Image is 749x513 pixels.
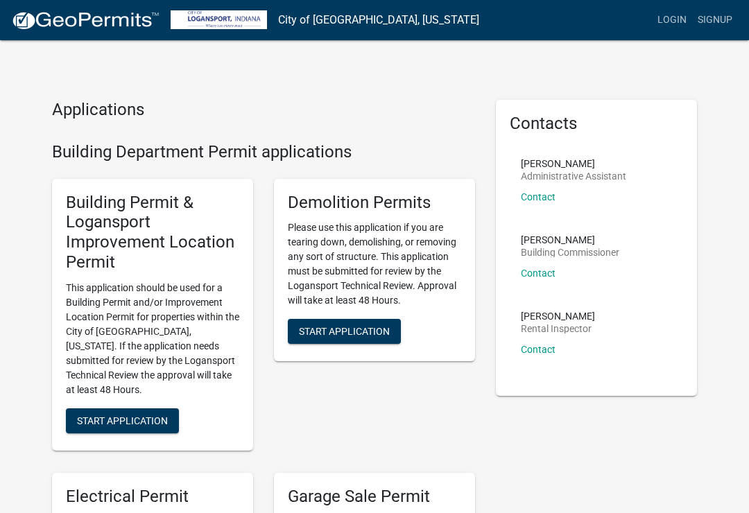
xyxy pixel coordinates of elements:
[66,281,239,397] p: This application should be used for a Building Permit and/or Improvement Location Permit for prop...
[521,324,595,333] p: Rental Inspector
[521,311,595,321] p: [PERSON_NAME]
[521,191,556,202] a: Contact
[66,193,239,272] h5: Building Permit & Logansport Improvement Location Permit
[288,220,461,308] p: Please use this application if you are tearing down, demolishing, or removing any sort of structu...
[288,487,461,507] h5: Garage Sale Permit
[288,319,401,344] button: Start Application
[521,247,619,257] p: Building Commissioner
[66,408,179,433] button: Start Application
[77,415,168,426] span: Start Application
[521,268,556,279] a: Contact
[652,7,692,33] a: Login
[288,193,461,213] h5: Demolition Permits
[52,100,475,120] h4: Applications
[171,10,267,29] img: City of Logansport, Indiana
[521,159,626,168] p: [PERSON_NAME]
[692,7,738,33] a: Signup
[521,171,626,181] p: Administrative Assistant
[521,344,556,355] a: Contact
[66,487,239,507] h5: Electrical Permit
[299,326,390,337] span: Start Application
[278,8,479,32] a: City of [GEOGRAPHIC_DATA], [US_STATE]
[52,142,475,162] h4: Building Department Permit applications
[521,235,619,245] p: [PERSON_NAME]
[510,114,683,134] h5: Contacts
